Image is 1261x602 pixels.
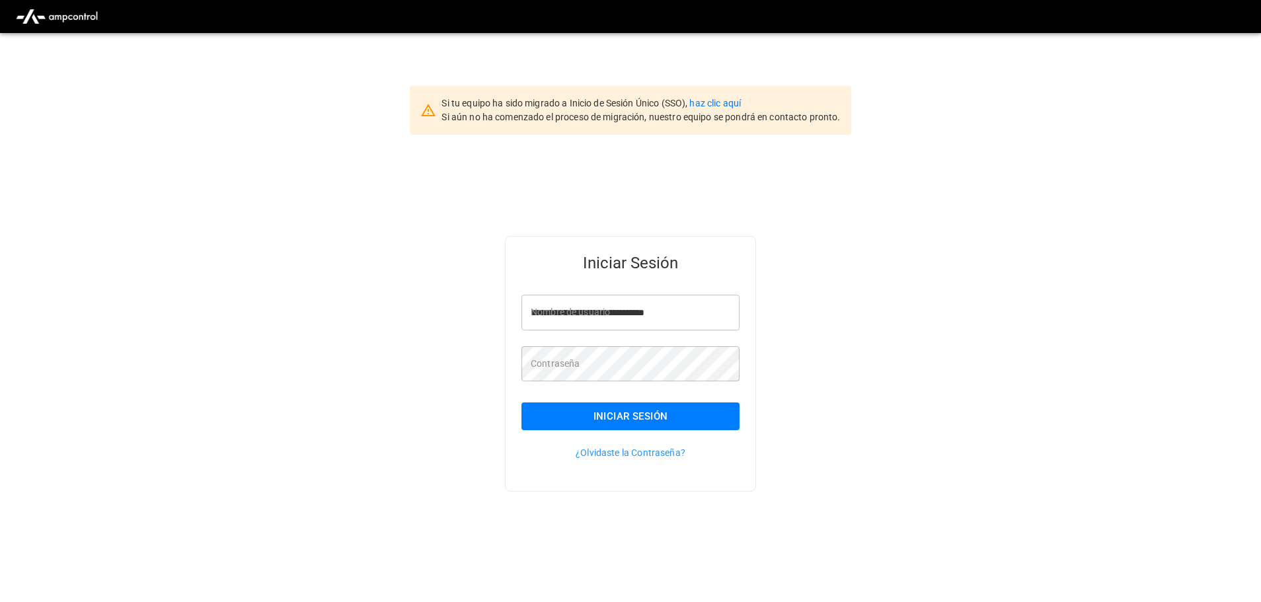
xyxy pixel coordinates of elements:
[521,446,740,459] p: ¿Olvidaste la Contraseña?
[521,252,740,274] h5: Iniciar Sesión
[689,98,741,108] a: haz clic aquí
[441,112,840,122] span: Si aún no ha comenzado el proceso de migración, nuestro equipo se pondrá en contacto pronto.
[11,4,103,29] img: ampcontrol.io logo
[521,402,740,430] button: Iniciar Sesión
[441,98,689,108] span: Si tu equipo ha sido migrado a Inicio de Sesión Único (SSO),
